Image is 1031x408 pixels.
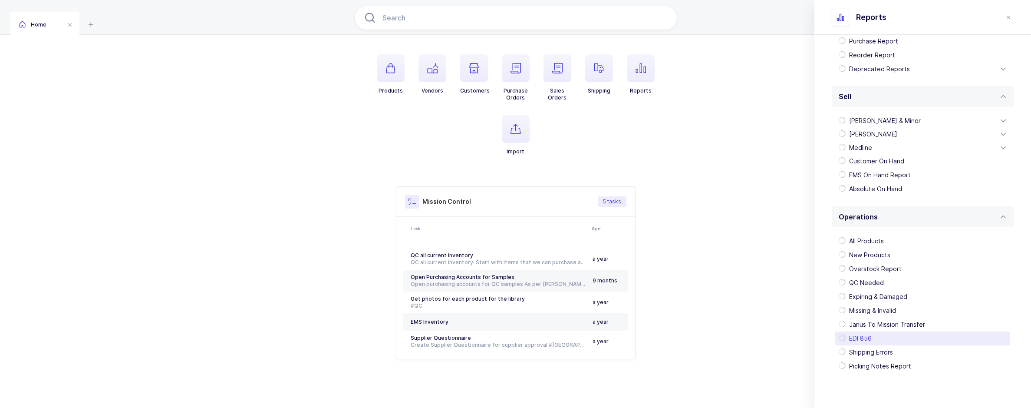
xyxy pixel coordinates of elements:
[835,62,1010,76] div: Deprecated Reports
[603,198,621,205] span: 5 tasks
[835,248,1010,262] div: New Products
[835,141,1010,155] div: Medline
[835,345,1010,359] div: Shipping Errors
[835,114,1010,128] div: [PERSON_NAME] & Minor
[832,206,1014,227] div: Operations
[411,295,525,302] span: Get photos for each product for the library
[835,234,1010,248] div: All Products
[835,127,1010,141] div: [PERSON_NAME]
[835,154,1010,168] div: Customer On Hand
[835,34,1010,48] div: Purchase Report
[460,54,490,94] button: Customers
[835,262,1010,276] div: Overstock Report
[593,338,609,345] span: a year
[543,54,571,101] button: SalesOrders
[835,318,1010,332] div: Janus To Mission Transfer
[411,281,586,288] div: Open purchasing accounts for QC samples As per [PERSON_NAME], we had an account with [PERSON_NAME...
[19,21,46,28] span: Home
[832,86,1014,107] div: Sell
[502,115,530,155] button: Import
[585,54,613,94] button: Shipping
[377,54,405,94] button: Products
[411,259,586,266] div: QC all current inventory. Start with items that we can purchase a sample from Schein. #[GEOGRAPHI...
[627,54,655,94] button: Reports
[592,225,626,232] div: Age
[835,168,1010,182] div: EMS On Hand Report
[832,227,1014,380] div: Operations
[835,290,1010,304] div: Expiring & Damaged
[593,277,617,284] span: 9 months
[835,182,1010,196] div: Absolute On Hand
[835,276,1010,290] div: QC Needed
[411,318,448,325] span: EMS Inventory
[418,54,446,94] button: Vendors
[422,197,471,206] h3: Mission Control
[835,48,1010,62] div: Reorder Report
[411,252,473,259] span: QC all current inventory
[856,12,886,23] span: Reports
[593,318,609,325] span: a year
[835,359,1010,373] div: Picking Notes Report
[835,332,1010,345] div: EDI 856
[502,54,530,101] button: PurchaseOrders
[411,302,586,309] div: #QC
[835,304,1010,318] div: Missing & Invalid
[1003,12,1014,23] button: close drawer
[354,6,677,30] input: Search
[411,342,586,348] div: Create Supplier Questionnaire for supplier approval #[GEOGRAPHIC_DATA]
[411,335,471,341] span: Supplier Questionnaire
[832,107,1014,203] div: Sell
[411,274,514,280] span: Open Purchasing Accounts for Samples
[410,225,586,232] div: Task
[593,299,609,305] span: a year
[593,255,609,262] span: a year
